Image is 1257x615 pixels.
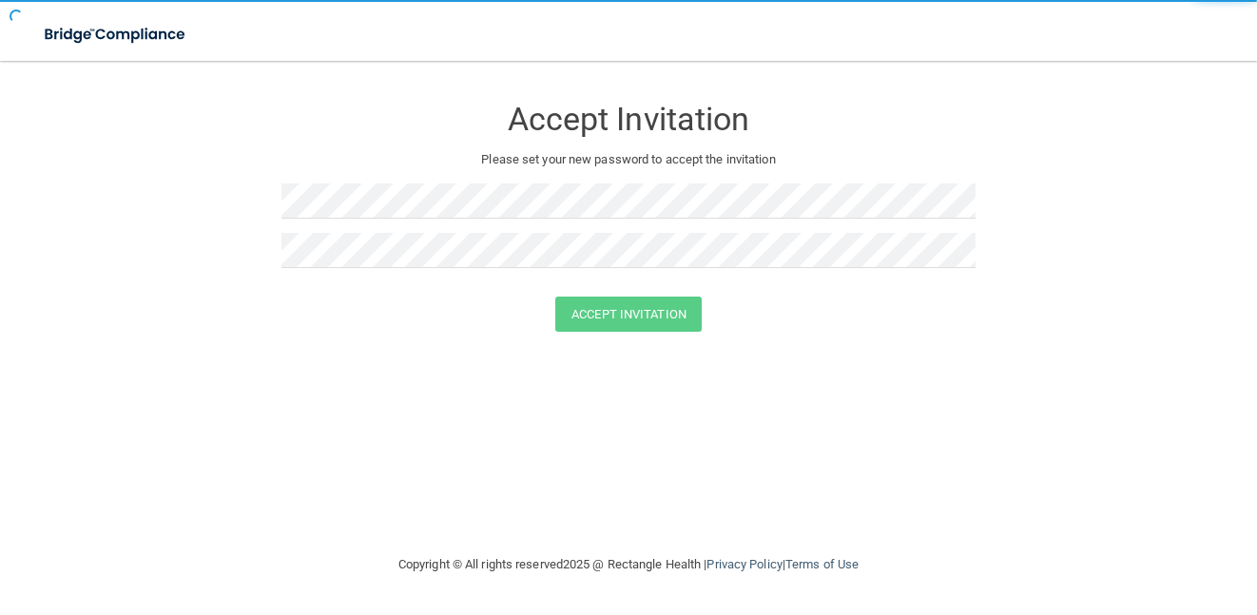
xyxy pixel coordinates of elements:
[29,15,203,54] img: bridge_compliance_login_screen.278c3ca4.svg
[281,534,976,595] div: Copyright © All rights reserved 2025 @ Rectangle Health | |
[296,148,961,171] p: Please set your new password to accept the invitation
[706,557,782,571] a: Privacy Policy
[785,557,859,571] a: Terms of Use
[555,297,702,332] button: Accept Invitation
[281,102,976,137] h3: Accept Invitation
